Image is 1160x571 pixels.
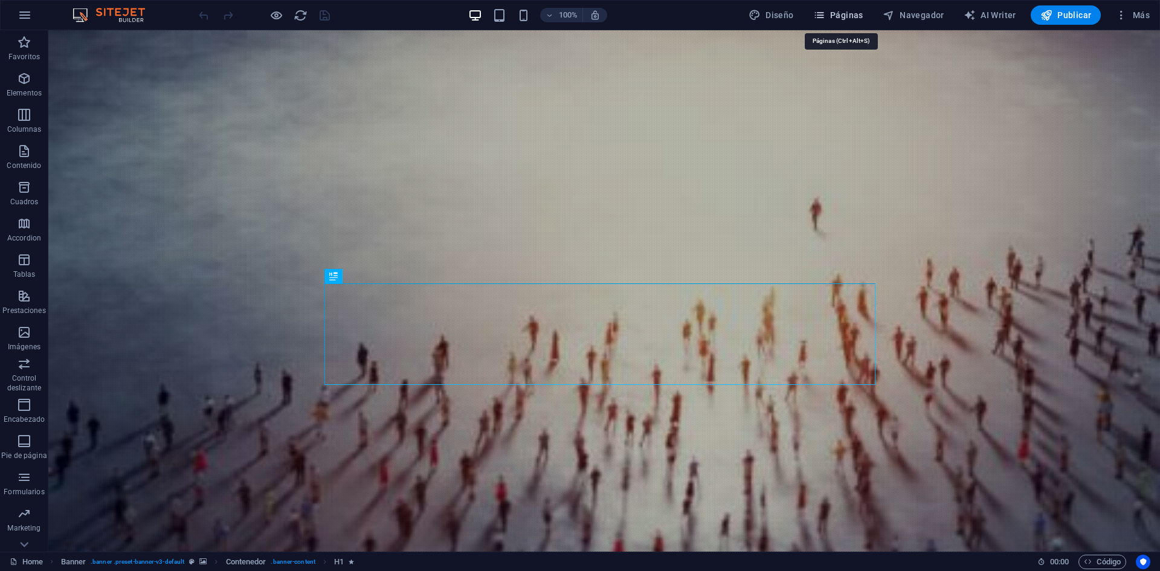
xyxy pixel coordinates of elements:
[744,5,799,25] div: Diseño (Ctrl+Alt+Y)
[1058,557,1060,566] span: :
[91,555,184,569] span: . banner .preset-banner-v3-default
[744,5,799,25] button: Diseño
[61,555,86,569] span: Haz clic para seleccionar y doble clic para editar
[7,124,42,134] p: Columnas
[69,8,160,22] img: Editor Logo
[1050,555,1069,569] span: 00 00
[1040,9,1092,21] span: Publicar
[883,9,944,21] span: Navegador
[749,9,794,21] span: Diseño
[540,8,583,22] button: 100%
[1031,5,1101,25] button: Publicar
[269,8,283,22] button: Haz clic para salir del modo de previsualización y seguir editando
[271,555,315,569] span: . banner-content
[199,558,207,565] i: Este elemento contiene un fondo
[8,342,40,352] p: Imágenes
[1037,555,1069,569] h6: Tiempo de la sesión
[349,558,354,565] i: El elemento contiene una animación
[10,555,43,569] a: Haz clic para cancelar la selección y doble clic para abrir páginas
[813,9,863,21] span: Páginas
[293,8,308,22] button: reload
[189,558,195,565] i: Este elemento es un preajuste personalizable
[878,5,949,25] button: Navegador
[2,306,45,315] p: Prestaciones
[226,555,266,569] span: Haz clic para seleccionar y doble clic para editar
[4,415,45,424] p: Encabezado
[8,52,40,62] p: Favoritos
[964,9,1016,21] span: AI Writer
[334,555,344,569] span: Haz clic para seleccionar y doble clic para editar
[7,88,42,98] p: Elementos
[1115,9,1150,21] span: Más
[1110,5,1155,25] button: Más
[959,5,1021,25] button: AI Writer
[7,523,40,533] p: Marketing
[10,197,39,207] p: Cuadros
[13,269,36,279] p: Tablas
[61,555,355,569] nav: breadcrumb
[4,487,44,497] p: Formularios
[590,10,601,21] i: Al redimensionar, ajustar el nivel de zoom automáticamente para ajustarse al dispositivo elegido.
[7,161,41,170] p: Contenido
[558,8,578,22] h6: 100%
[294,8,308,22] i: Volver a cargar página
[1084,555,1121,569] span: Código
[1078,555,1126,569] button: Código
[1,451,47,460] p: Pie de página
[1136,555,1150,569] button: Usercentrics
[808,5,868,25] button: Páginas
[7,233,41,243] p: Accordion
